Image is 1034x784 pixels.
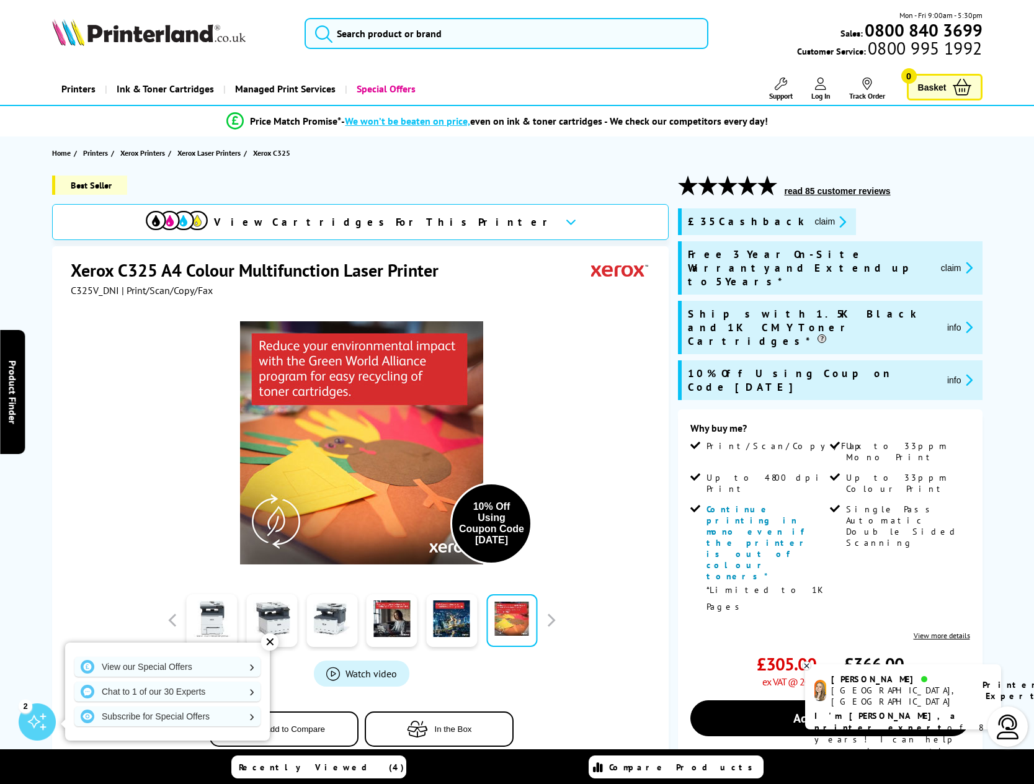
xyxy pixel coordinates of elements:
[846,504,967,548] span: Single Pass Automatic Double Sided Scanning
[120,146,168,159] a: Xerox Printers
[943,320,976,334] button: promo-description
[706,504,811,582] span: Continue printing in mono even if the printer is out of colour toners*
[83,146,111,159] a: Printers
[27,110,968,132] li: modal_Promise
[231,755,406,778] a: Recently Viewed (4)
[52,19,289,48] a: Printerland Logo
[253,146,293,159] a: Xerox C325
[706,472,827,494] span: Up to 4800 dpi Print
[937,261,976,275] button: promo-description
[52,146,74,159] a: Home
[688,367,937,394] span: 10% Off Using Coupon Code [DATE]
[811,91,831,100] span: Log In
[840,27,863,39] span: Sales:
[589,755,764,778] a: Compare Products
[844,653,904,675] span: £366.00
[345,115,470,127] span: We won’t be beaten on price,
[314,661,409,687] a: Product_All_Videos
[901,68,917,84] span: 0
[831,674,967,685] div: [PERSON_NAME]
[762,675,816,688] span: ex VAT @ 20%
[71,259,451,282] h1: Xerox C325 A4 Colour Multifunction Laser Printer
[214,215,555,229] span: View Cartridges For This Printer
[865,19,983,42] b: 0800 840 3699
[265,724,325,734] span: Add to Compare
[811,215,850,229] button: promo-description
[117,73,214,105] span: Ink & Toner Cartridges
[831,685,967,707] div: [GEOGRAPHIC_DATA], [GEOGRAPHIC_DATA]
[239,762,404,773] span: Recently Viewed (4)
[74,706,261,726] a: Subscribe for Special Offers
[74,682,261,702] a: Chat to 1 of our 30 Experts
[434,724,471,734] span: In the Box
[907,74,983,100] a: Basket 0
[74,657,261,677] a: View our Special Offers
[780,185,894,197] button: read 85 customer reviews
[866,42,982,54] span: 0800 995 1992
[250,115,341,127] span: Price Match Promise*
[83,146,108,159] span: Printers
[757,653,816,675] span: £305.00
[261,633,279,651] div: ✕
[177,146,241,159] span: Xerox Laser Printers
[688,215,804,229] span: £35 Cashback
[71,284,119,296] span: C325V_DNI
[943,373,976,387] button: promo-description
[769,78,793,100] a: Support
[996,715,1020,739] img: user-headset-light.svg
[120,146,165,159] span: Xerox Printers
[846,440,967,463] span: Up to 33ppm Mono Print
[609,762,759,773] span: Compare Products
[814,710,992,769] p: of 8 years! I can help you choose the right product
[253,146,290,159] span: Xerox C325
[914,631,970,640] a: View more details
[105,73,223,105] a: Ink & Toner Cartridges
[863,24,983,36] a: 0800 840 3699
[305,18,708,49] input: Search product or brand
[706,440,866,452] span: Print/Scan/Copy/Fax
[210,711,359,747] button: Add to Compare
[52,146,71,159] span: Home
[688,307,937,348] span: Ships with 1.5K Black and 1K CMY Toner Cartridges*
[899,9,983,21] span: Mon - Fri 9:00am - 5:30pm
[814,710,959,733] b: I'm [PERSON_NAME], a printer expert
[458,501,524,546] div: 10% Off Using Coupon Code [DATE]
[52,73,105,105] a: Printers
[365,711,514,747] button: In the Box
[52,19,246,46] img: Printerland Logo
[223,73,345,105] a: Managed Print Services
[345,73,425,105] a: Special Offers
[690,422,969,440] div: Why buy me?
[918,79,947,96] span: Basket
[177,146,244,159] a: Xerox Laser Printers
[690,700,969,736] a: Add to Basket
[811,78,831,100] a: Log In
[814,680,826,702] img: amy-livechat.png
[341,115,768,127] div: - even on ink & toner cartridges - We check our competitors every day!
[769,91,793,100] span: Support
[849,78,885,100] a: Track Order
[19,699,32,713] div: 2
[122,284,213,296] span: | Print/Scan/Copy/Fax
[52,176,127,195] span: Best Seller
[706,582,827,615] p: *Limited to 1K Pages
[846,472,967,494] span: Up to 33ppm Colour Print
[591,259,648,282] img: Xerox
[345,667,397,680] span: Watch video
[688,247,930,288] span: Free 3 Year On-Site Warranty and Extend up to 5 Years*
[797,42,982,57] span: Customer Service:
[146,211,208,230] img: cmyk-icon.svg
[240,321,483,564] img: Xerox C325 Thumbnail
[6,360,19,424] span: Product Finder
